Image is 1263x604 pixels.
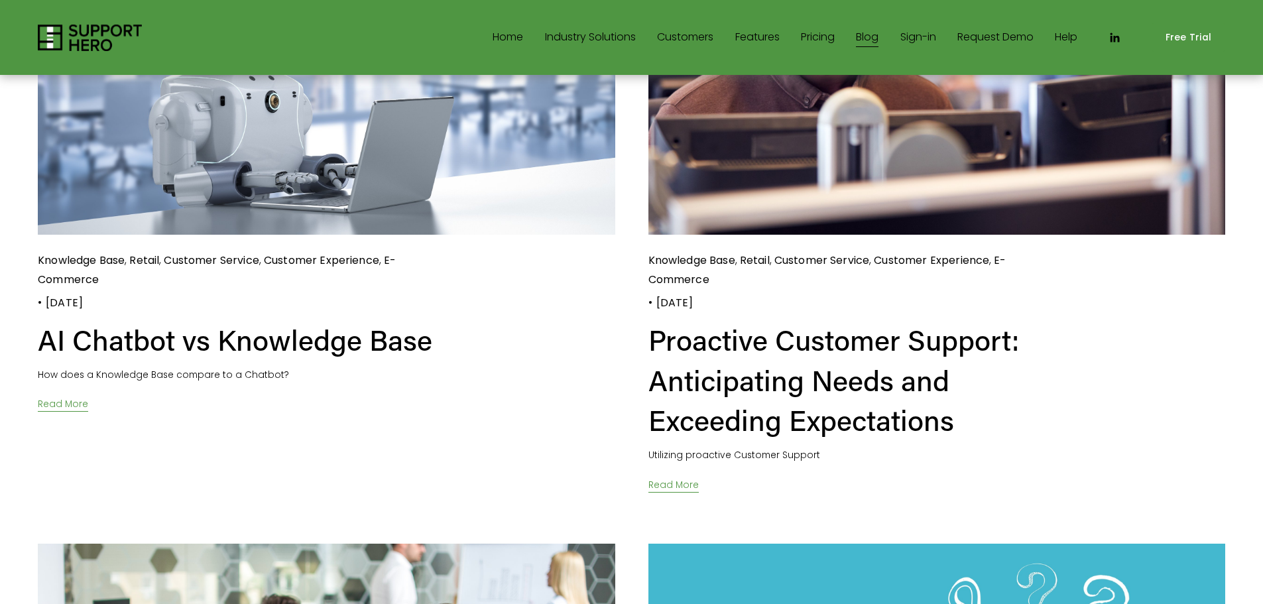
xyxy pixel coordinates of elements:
a: Sign-in [900,27,936,48]
a: LinkedIn [1108,31,1121,44]
p: How does a Knowledge Base compare to a Chatbot? [38,367,442,384]
span: , [379,253,381,268]
a: Knowledge Base [648,253,735,268]
span: , [770,253,772,268]
a: Home [493,27,523,48]
time: [DATE] [46,298,83,308]
a: Retail [129,253,159,268]
span: , [125,253,127,268]
a: Read More [38,383,88,414]
span: , [735,253,737,268]
a: Customers [657,27,713,48]
span: , [259,253,261,268]
time: [DATE] [656,298,693,308]
a: Features [735,27,780,48]
a: Pricing [801,27,835,48]
a: Customer Experience [264,253,379,268]
a: Retail [740,253,770,268]
a: Proactive Customer Support: Anticipating Needs and Exceeding Expectations [648,321,1019,439]
a: Knowledge Base [38,253,125,268]
p: Utilizing proactive Customer Support [648,448,1052,464]
a: Read More [648,464,699,495]
a: Free Trial [1152,23,1225,52]
a: Blog [856,27,878,48]
span: , [989,253,991,268]
a: Customer Service [774,253,870,268]
a: Customer Experience [874,253,989,268]
span: , [159,253,161,268]
span: , [869,253,871,268]
a: Customer Service [164,253,259,268]
a: Request Demo [957,27,1034,48]
a: folder dropdown [545,27,636,48]
span: Industry Solutions [545,28,636,47]
a: Help [1055,27,1077,48]
a: AI Chatbot vs Knowledge Base [38,321,432,358]
img: Support Hero [38,25,142,51]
